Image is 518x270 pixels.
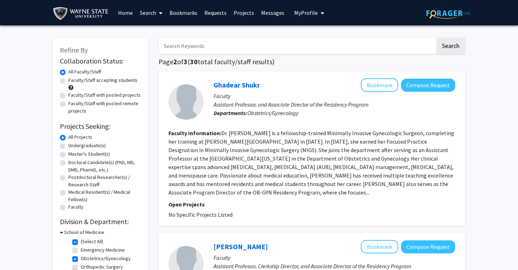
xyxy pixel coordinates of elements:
[68,68,101,76] label: All Faculty/Staff
[184,57,187,66] span: 3
[214,109,247,116] b: Departments:
[64,229,104,236] h3: School of Medicine
[68,203,84,211] label: Faculty
[214,100,455,109] p: Assistant Professor, and Associate Director of the Residency Program
[68,188,141,203] label: Medical Resident(s) / Medical Fellow(s)
[214,242,268,251] a: [PERSON_NAME]
[68,91,141,99] label: Faculty/Staff with posted projects
[294,9,318,16] span: My Profile
[81,255,131,262] label: Obstetrics/Gynecology
[159,58,465,66] h1: Page of ( total faculty/staff results)
[60,46,88,54] span: Refine By
[426,8,470,19] img: ForagerOne Logo
[201,0,230,25] a: Requests
[159,38,435,54] input: Search Keywords
[68,174,141,188] label: Postdoctoral Researcher(s) / Research Staff
[361,78,398,92] button: Add Ghadear Shukr to Bookmarks
[401,240,455,253] button: Compose Request to Natalie Gladstein
[258,0,288,25] a: Messages
[247,109,298,116] span: Obstetrics/Gynecology
[60,217,141,226] h2: Division & Department:
[214,92,455,100] p: Faculty
[81,246,125,254] label: Emergency Medicine
[136,0,166,25] a: Search
[230,0,258,25] a: Projects
[68,77,137,84] label: Faculty/Staff accepting students
[401,79,455,92] button: Compose Request to Ghadear Shukr
[53,6,112,22] img: Wayne State University Logo
[68,159,141,174] label: Doctoral Candidate(s) (PhD, MD, DMD, PharmD, etc.)
[68,133,92,141] label: All Projects
[166,0,201,25] a: Bookmarks
[436,38,465,54] button: Search
[173,57,177,66] span: 2
[60,57,141,65] h2: Collaboration Status:
[190,57,198,66] span: 30
[214,80,260,89] a: Ghadear Shukr
[115,0,136,25] a: Home
[68,142,106,149] label: Undergraduate(s)
[214,253,455,262] p: Faculty
[168,211,233,218] span: No Specific Projects Listed
[361,240,398,253] button: Add Natalie Gladstein to Bookmarks
[168,130,454,196] fg-read-more: Dr. [PERSON_NAME] is a fellowship-trained Minimally Invasive Gynecologic Surgeon, completing her ...
[81,238,103,245] label: (Select All)
[68,100,141,115] label: Faculty/Staff with posted remote projects
[5,238,30,265] iframe: Chat
[68,150,110,158] label: Master's Student(s)
[60,122,141,131] h2: Projects Seeking:
[168,200,455,209] p: Open Projects
[168,130,221,137] b: Faculty Information:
